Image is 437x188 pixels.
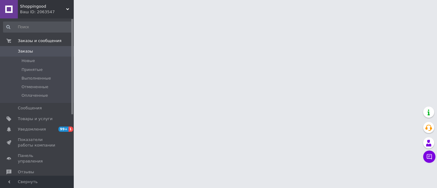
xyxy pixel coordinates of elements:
div: Ваш ID: 2063547 [20,9,74,15]
span: Заказы [18,49,33,54]
span: Показатели работы компании [18,137,57,148]
span: Заказы и сообщения [18,38,61,44]
span: Уведомления [18,127,46,132]
span: Shoppingood [20,4,66,9]
span: Товары и услуги [18,116,53,122]
span: Новые [22,58,35,64]
span: Сообщения [18,105,42,111]
span: Отзывы [18,169,34,175]
span: Выполненные [22,76,51,81]
input: Поиск [3,22,73,33]
span: Оплаченные [22,93,48,98]
span: Отмененные [22,84,48,90]
span: Принятые [22,67,43,72]
span: Панель управления [18,153,57,164]
span: 1 [69,127,73,132]
span: 99+ [58,127,69,132]
button: Чат с покупателем [423,151,435,163]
